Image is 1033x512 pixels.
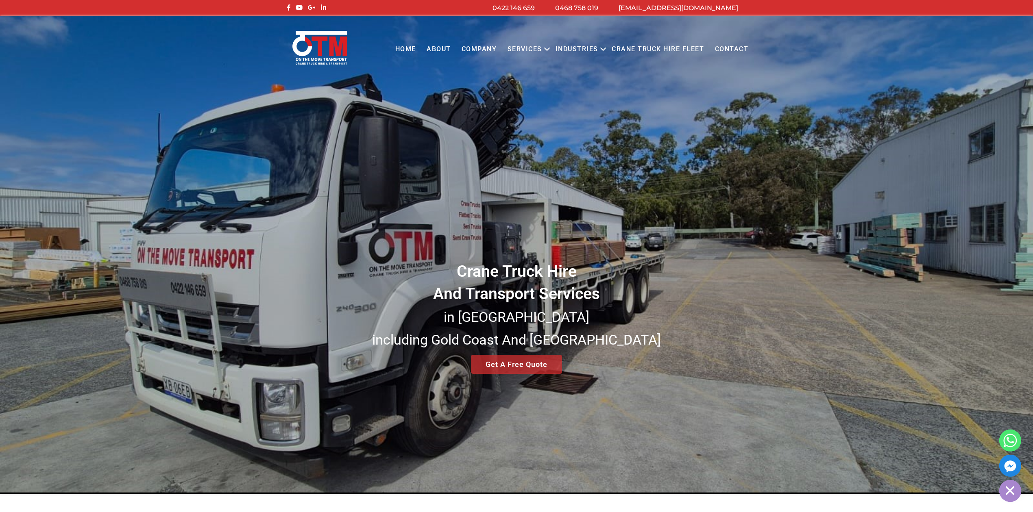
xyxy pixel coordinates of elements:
[471,355,562,374] a: Get A Free Quote
[372,309,661,348] small: in [GEOGRAPHIC_DATA] including Gold Coast And [GEOGRAPHIC_DATA]
[493,4,535,12] a: 0422 146 659
[999,455,1021,477] a: Facebook_Messenger
[421,38,456,61] a: About
[390,38,421,61] a: Home
[619,4,738,12] a: [EMAIL_ADDRESS][DOMAIN_NAME]
[999,430,1021,451] a: Whatsapp
[709,38,754,61] a: Contact
[550,38,604,61] a: Industries
[502,38,547,61] a: Services
[456,38,502,61] a: COMPANY
[555,4,598,12] a: 0468 758 019
[606,38,709,61] a: Crane Truck Hire Fleet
